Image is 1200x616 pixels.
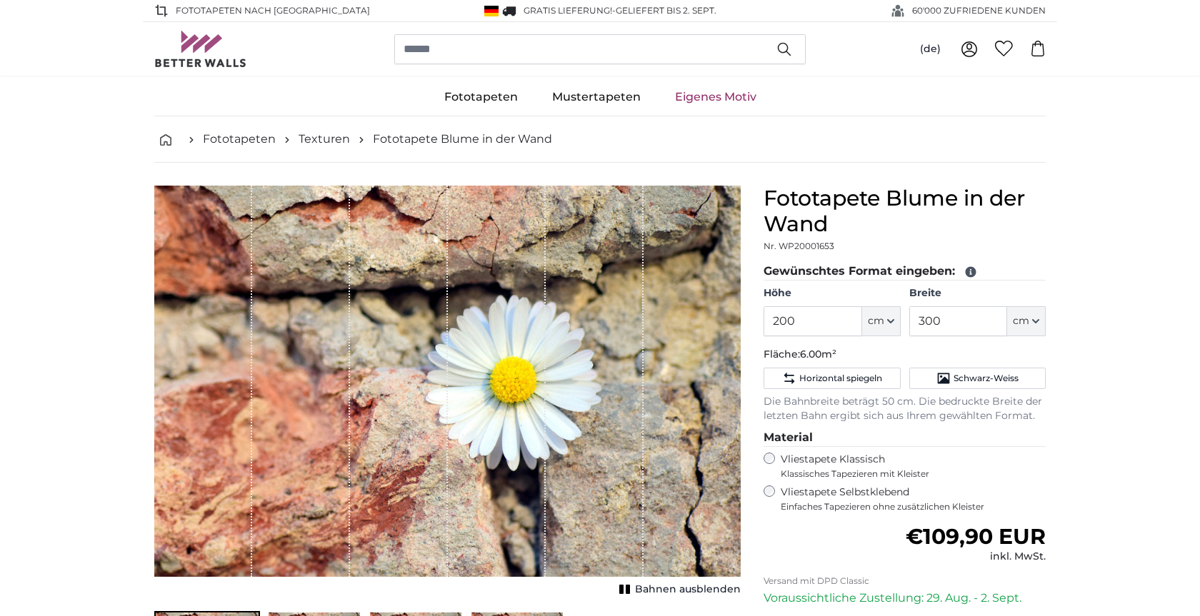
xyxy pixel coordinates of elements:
[799,373,882,384] span: Horizontal spiegeln
[764,368,900,389] button: Horizontal spiegeln
[1007,306,1046,336] button: cm
[203,131,276,148] a: Fototapeten
[862,306,901,336] button: cm
[615,580,741,600] button: Bahnen ausblenden
[616,5,716,16] span: Geliefert bis 2. Sept.
[909,286,1046,301] label: Breite
[909,368,1046,389] button: Schwarz-Weiss
[176,4,370,17] span: Fototapeten nach [GEOGRAPHIC_DATA]
[484,6,499,16] img: Deutschland
[906,523,1046,550] span: €109,90 EUR
[658,79,774,116] a: Eigenes Motiv
[154,31,247,67] img: Betterwalls
[781,501,1046,513] span: Einfaches Tapezieren ohne zusätzlichen Kleister
[764,575,1046,587] p: Versand mit DPD Classic
[764,590,1046,607] p: Voraussichtliche Zustellung: 29. Aug. - 2. Sept.
[800,348,836,360] span: 6.00m²
[909,36,952,62] button: (de)
[635,582,741,597] span: Bahnen ausblenden
[764,241,834,251] span: Nr. WP20001653
[299,131,350,148] a: Texturen
[1013,314,1029,328] span: cm
[373,131,552,148] a: Fototapete Blume in der Wand
[954,373,1019,384] span: Schwarz-Weiss
[781,485,1046,513] label: Vliestapete Selbstklebend
[906,550,1046,564] div: inkl. MwSt.
[764,263,1046,281] legend: Gewünschtes Format eingeben:
[764,348,1046,362] p: Fläche:
[427,79,535,116] a: Fototapeten
[764,186,1046,237] h1: Fototapete Blume in der Wand
[781,468,1034,480] span: Klassisches Tapezieren mit Kleister
[868,314,884,328] span: cm
[535,79,658,116] a: Mustertapeten
[154,116,1046,163] nav: breadcrumbs
[524,5,612,16] span: GRATIS Lieferung!
[764,395,1046,423] p: Die Bahnbreite beträgt 50 cm. Die bedruckte Breite der letzten Bahn ergibt sich aus Ihrem gewählt...
[781,453,1034,480] label: Vliestapete Klassisch
[912,4,1046,17] span: 60'000 ZUFRIEDENE KUNDEN
[612,5,716,16] span: -
[764,286,900,301] label: Höhe
[764,429,1046,447] legend: Material
[154,186,741,600] div: 1 of 4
